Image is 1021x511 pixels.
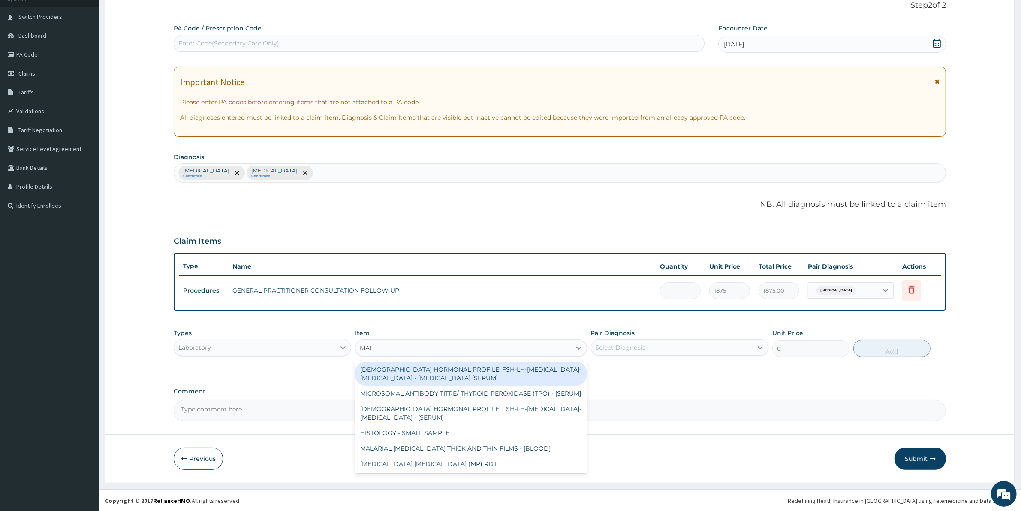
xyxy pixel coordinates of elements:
label: Item [355,329,370,337]
label: Unit Price [772,329,803,337]
button: Previous [174,448,223,470]
label: Encounter Date [718,24,768,33]
span: [MEDICAL_DATA] [816,286,856,295]
label: Diagnosis [174,153,204,161]
label: Comment [174,388,946,395]
th: Unit Price [705,258,754,275]
span: remove selection option [233,169,241,177]
th: Type [179,258,228,274]
span: Switch Providers [18,13,62,21]
button: Add [853,340,931,357]
td: Procedures [179,283,228,299]
a: RelianceHMO [153,497,190,505]
span: Dashboard [18,32,46,39]
strong: Copyright © 2017 . [105,497,192,505]
p: All diagnoses entered must be linked to a claim item. Diagnosis & Claim Items that are visible bu... [180,113,940,122]
div: MICROSOMAL ANTIBODY TITRE/ THYROID PEROXIDASE (TPO) - [SERUM] [355,386,587,401]
div: [DEMOGRAPHIC_DATA] HORMONAL PROFILE: FSH-LH-[MEDICAL_DATA]-[MEDICAL_DATA] - [MEDICAL_DATA] [SERUM] [355,362,587,386]
span: [DATE] [724,40,744,48]
div: [DEMOGRAPHIC_DATA] HORMONAL PROFILE: FSH-LH-[MEDICAL_DATA]-[MEDICAL_DATA] - [SERUM] [355,401,587,425]
div: Enter Code(Secondary Care Only) [178,39,279,48]
th: Total Price [754,258,804,275]
button: Submit [895,448,946,470]
h1: Important Notice [180,77,244,87]
p: Step 2 of 2 [174,1,946,10]
div: [MEDICAL_DATA] [MEDICAL_DATA] (MP) RDT [355,456,587,472]
label: Types [174,330,192,337]
th: Quantity [656,258,705,275]
th: Name [228,258,656,275]
p: NB: All diagnosis must be linked to a claim item [174,199,946,210]
span: Tariffs [18,88,34,96]
small: Confirmed [183,174,229,178]
div: HISTOLOGY - SMALL SAMPLE [355,425,587,441]
div: Chat with us now [45,48,144,59]
p: Please enter PA codes before entering items that are not attached to a PA code [180,98,940,106]
span: Claims [18,70,35,77]
td: GENERAL PRACTITIONER CONSULTATION FOLLOW UP [228,282,656,299]
small: Confirmed [251,174,298,178]
p: [MEDICAL_DATA] [183,167,229,174]
div: Redefining Heath Insurance in [GEOGRAPHIC_DATA] using Telemedicine and Data Science! [788,496,1015,505]
span: We're online! [50,108,118,195]
span: Tariff Negotiation [18,126,62,134]
label: Pair Diagnosis [591,329,635,337]
img: d_794563401_company_1708531726252_794563401 [16,43,35,64]
p: [MEDICAL_DATA] [251,167,298,174]
th: Pair Diagnosis [804,258,898,275]
textarea: Type your message and hit 'Enter' [4,234,163,264]
label: PA Code / Prescription Code [174,24,262,33]
h3: Claim Items [174,237,221,246]
div: Minimize live chat window [141,4,161,25]
div: Select Diagnosis [596,343,646,352]
th: Actions [898,258,941,275]
span: remove selection option [301,169,309,177]
div: MALARIAL [MEDICAL_DATA] THICK AND THIN FILMS - [BLOOD] [355,441,587,456]
div: Laboratory [178,343,211,352]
